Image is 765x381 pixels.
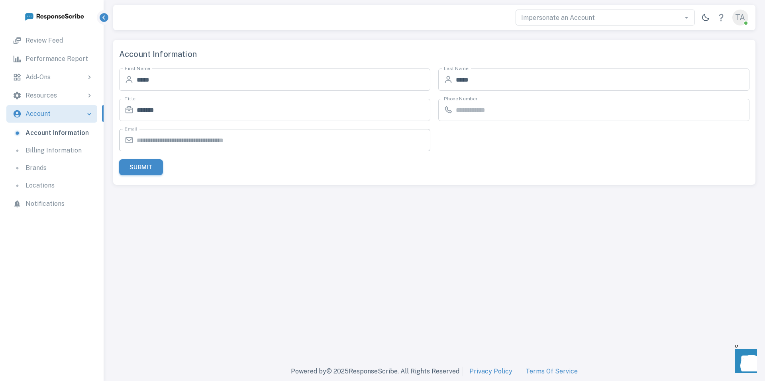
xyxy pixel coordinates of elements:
a: Terms Of Service [526,367,578,376]
p: Performance Report [25,54,88,64]
a: Brands [6,159,97,177]
label: First Name [125,65,150,72]
button: Open [681,12,692,23]
iframe: Front Chat [727,345,761,379]
label: Email [125,125,137,132]
a: Billing Information [6,142,97,159]
label: Last Name [444,65,469,72]
div: Resources [6,87,97,104]
a: Privacy Policy [469,367,512,376]
a: Review Feed [6,32,97,49]
p: Billing Information [25,146,82,155]
a: Help Center [713,10,729,25]
div: Account [6,105,97,123]
p: Notifications [25,199,65,209]
a: Performance Report [6,50,97,68]
a: Account Information [6,124,97,142]
p: Account Information [25,128,89,138]
div: Add-Ons [6,68,97,86]
label: Title [125,95,135,102]
p: Review Feed [25,36,63,45]
p: Locations [25,181,55,190]
span: Account Information [119,48,749,61]
label: Phone Number [444,95,478,102]
p: Brands [25,163,47,173]
p: Powered by © 2025 ResponseScribe. All Rights Reserved [291,367,459,376]
p: Account [25,109,51,119]
a: Notifications [6,195,97,213]
img: logo [24,11,84,21]
p: Resources [25,91,57,100]
button: Submit [119,159,163,175]
div: TA [732,10,748,25]
p: Add-Ons [25,72,51,82]
a: Locations [6,177,97,194]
